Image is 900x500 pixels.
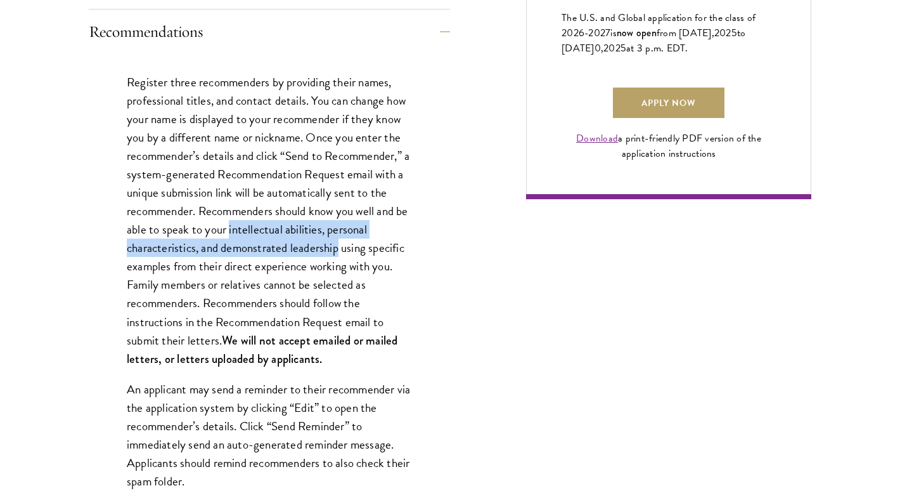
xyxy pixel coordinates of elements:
span: 5 [731,25,737,41]
span: is [610,25,617,41]
span: -202 [584,25,605,41]
span: 6 [579,25,584,41]
span: , [601,41,603,56]
span: 7 [605,25,610,41]
a: Download [576,131,618,146]
span: now open [617,25,657,40]
span: The U.S. and Global application for the class of 202 [562,10,755,41]
button: Recommendations [89,16,450,47]
span: 5 [620,41,626,56]
span: 0 [595,41,601,56]
p: Register three recommenders by providing their names, professional titles, and contact details. Y... [127,73,412,368]
strong: We will not accept emailed or mailed letters, or letters uploaded by applicants. [127,332,397,367]
span: to [DATE] [562,25,745,56]
div: a print-friendly PDF version of the application instructions [562,131,776,161]
span: from [DATE], [657,25,714,41]
span: 202 [603,41,620,56]
a: Apply Now [613,88,724,118]
p: An applicant may send a reminder to their recommender via the application system by clicking “Edi... [127,380,412,490]
span: at 3 p.m. EDT. [626,41,688,56]
span: 202 [714,25,731,41]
